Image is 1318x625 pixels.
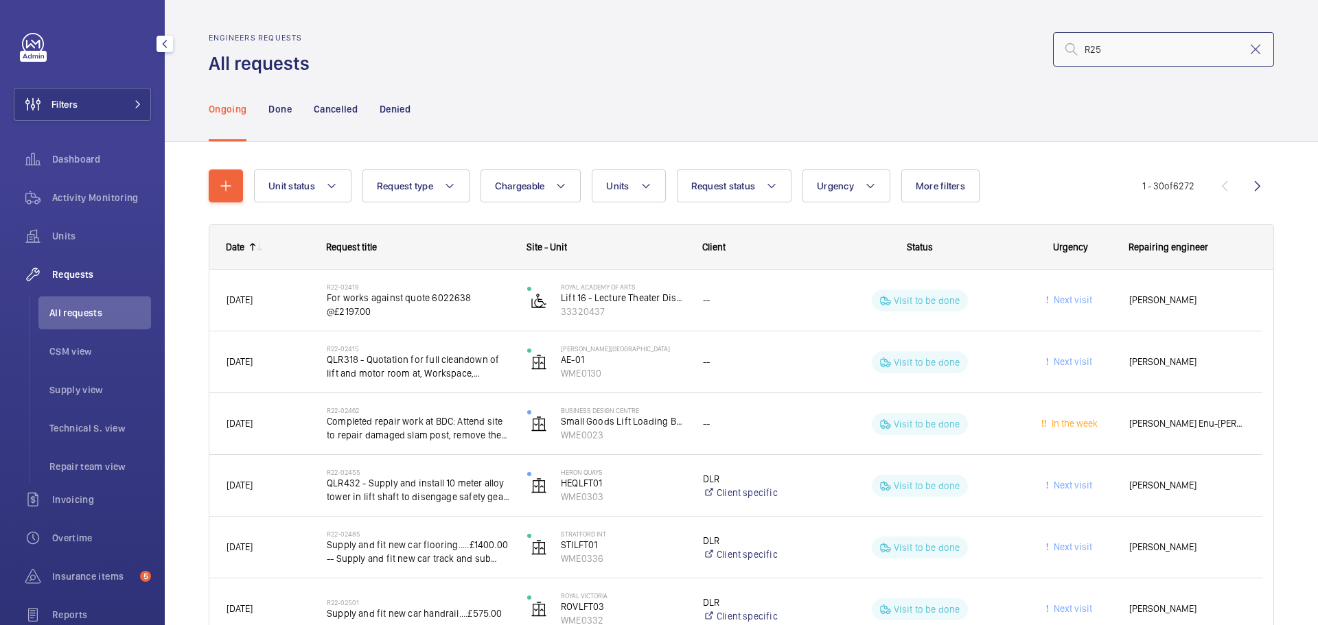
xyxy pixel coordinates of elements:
[894,294,960,307] p: Visit to be done
[481,169,581,202] button: Chargeable
[227,418,253,429] span: [DATE]
[531,539,547,556] img: elevator.svg
[1051,480,1092,491] span: Next visit
[377,180,433,191] span: Request type
[49,421,151,435] span: Technical S. view
[894,541,960,554] p: Visit to be done
[817,180,854,191] span: Urgency
[561,600,685,613] p: ROVLFT03
[531,477,547,494] img: elevator.svg
[894,602,960,616] p: Visit to be done
[561,468,685,476] p: Heron Quays
[1129,416,1245,432] span: [PERSON_NAME] Enu-[PERSON_NAME]
[140,571,151,582] span: 5
[1051,356,1092,367] span: Next visit
[52,229,151,243] span: Units
[1129,241,1208,252] span: Repairing engineer
[327,353,509,380] span: QLR318 - Quotation for full cleandown of lift and motor room at, Workspace, [PERSON_NAME][GEOGRAP...
[561,428,685,442] p: WME0023
[703,292,811,308] div: --
[703,416,811,432] div: --
[1053,241,1088,252] span: Urgency
[561,530,685,538] p: Stratford int
[1129,477,1245,493] span: [PERSON_NAME]
[703,534,811,547] p: DLR
[531,601,547,617] img: elevator.svg
[1142,181,1194,191] span: 1 - 30 6272
[327,606,509,620] span: Supply and fit new car handrail....£575.00
[380,102,411,116] p: Denied
[327,538,509,565] span: Supply and fit new car flooring.....£1400.00 -- Supply and fit new car track and sub cill....£950...
[1129,292,1245,308] span: [PERSON_NAME]
[1049,418,1098,429] span: In the week
[592,169,665,202] button: Units
[227,603,253,614] span: [DATE]
[227,541,253,552] span: [DATE]
[52,493,151,506] span: Invoicing
[227,356,253,367] span: [DATE]
[268,180,315,191] span: Unit status
[52,531,151,545] span: Overtime
[561,406,685,414] p: Business Design Centre
[703,609,811,623] a: Client specific
[1051,603,1092,614] span: Next visit
[894,479,960,493] p: Visit to be done
[703,595,811,609] p: DLR
[703,486,811,499] a: Client specific
[227,480,253,491] span: [DATE]
[362,169,470,202] button: Request type
[691,180,756,191] span: Request status
[326,241,377,252] span: Request title
[327,344,509,353] h2: R22-02415
[1129,601,1245,617] span: [PERSON_NAME]
[561,490,685,504] p: WME0303
[561,291,685,305] p: Lift 16 - Lecture Theater Disabled Lift ([PERSON_NAME]) ([GEOGRAPHIC_DATA] )
[561,305,685,318] p: 33320437
[327,530,509,538] h2: R22-02485
[531,354,547,370] img: elevator.svg
[606,180,629,191] span: Units
[894,355,960,369] p: Visit to be done
[561,366,685,380] p: WME0130
[52,608,151,622] span: Reports
[702,241,726,252] span: Client
[49,460,151,473] span: Repair team view
[52,569,135,583] span: Insurance items
[327,291,509,318] span: For works against quote 6022638 @£2197.00
[677,169,792,202] button: Request status
[209,51,318,76] h1: All requests
[209,33,318,43] h2: Engineers requests
[703,472,811,486] p: DLR
[1051,294,1092,305] span: Next visit
[561,476,685,490] p: HEQLFT01
[527,241,567,252] span: Site - Unit
[561,283,685,291] p: royal academy of arts
[52,191,151,204] span: Activity Monitoring
[561,552,685,565] p: WME0336
[327,283,509,291] h2: R22-02419
[49,383,151,397] span: Supply view
[209,102,246,116] p: Ongoing
[52,268,151,281] span: Requests
[561,414,685,428] p: Small Goods Lift Loading Bay Front
[1164,180,1173,191] span: of
[327,476,509,504] span: QLR432 - Supply and install 10 meter alloy tower in lift shaft to disengage safety gear. Remove t...
[1129,354,1245,370] span: [PERSON_NAME]
[327,598,509,606] h2: R22-02501
[894,417,960,431] p: Visit to be done
[51,97,78,111] span: Filters
[327,414,509,442] span: Completed repair work at BDC: Attend site to repair damaged slam post, remove the damaged panel, ...
[49,344,151,358] span: CSM view
[314,102,358,116] p: Cancelled
[703,547,811,561] a: Client specific
[1053,32,1274,67] input: Search by request number or quote number
[916,180,965,191] span: More filters
[254,169,351,202] button: Unit status
[49,306,151,320] span: All requests
[901,169,980,202] button: More filters
[561,591,685,600] p: Royal Victoria
[703,354,811,370] div: --
[327,406,509,414] h2: R22-02462
[561,538,685,552] p: STILFT01
[327,468,509,476] h2: R22-02455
